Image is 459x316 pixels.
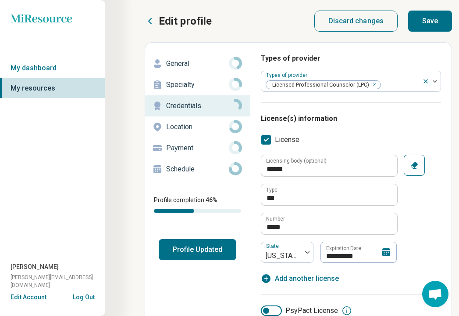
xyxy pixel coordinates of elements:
[11,293,46,302] button: Edit Account
[166,58,229,69] p: General
[314,11,398,32] button: Discard changes
[422,281,448,307] a: Open chat
[261,184,397,205] input: credential.licenses.0.name
[145,14,212,28] button: Edit profile
[166,80,229,90] p: Specialty
[159,14,212,28] p: Edit profile
[266,72,309,78] label: Types of provider
[145,138,250,159] a: Payment
[11,262,59,272] span: [PERSON_NAME]
[166,143,229,153] p: Payment
[154,209,241,213] div: Profile completion
[266,216,285,222] label: Number
[145,190,250,218] div: Profile completion:
[166,122,229,132] p: Location
[145,116,250,138] a: Location
[261,273,339,284] button: Add another license
[145,95,250,116] a: Credentials
[261,113,441,124] h3: License(s) information
[266,158,327,163] label: Licensing body (optional)
[145,53,250,74] a: General
[275,273,339,284] span: Add another license
[73,293,95,300] button: Log Out
[206,196,217,203] span: 46 %
[166,164,229,174] p: Schedule
[145,74,250,95] a: Specialty
[166,101,229,111] p: Credentials
[261,305,338,316] label: PsyPact License
[261,53,441,64] h3: Types of provider
[159,239,236,260] button: Profile Updated
[145,159,250,180] a: Schedule
[266,243,281,249] label: State
[275,134,299,145] span: License
[266,81,372,89] span: Licensed Professional Counselor (LPC)
[408,11,452,32] button: Save
[266,187,278,193] label: Type
[11,273,105,289] span: [PERSON_NAME][EMAIL_ADDRESS][DOMAIN_NAME]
